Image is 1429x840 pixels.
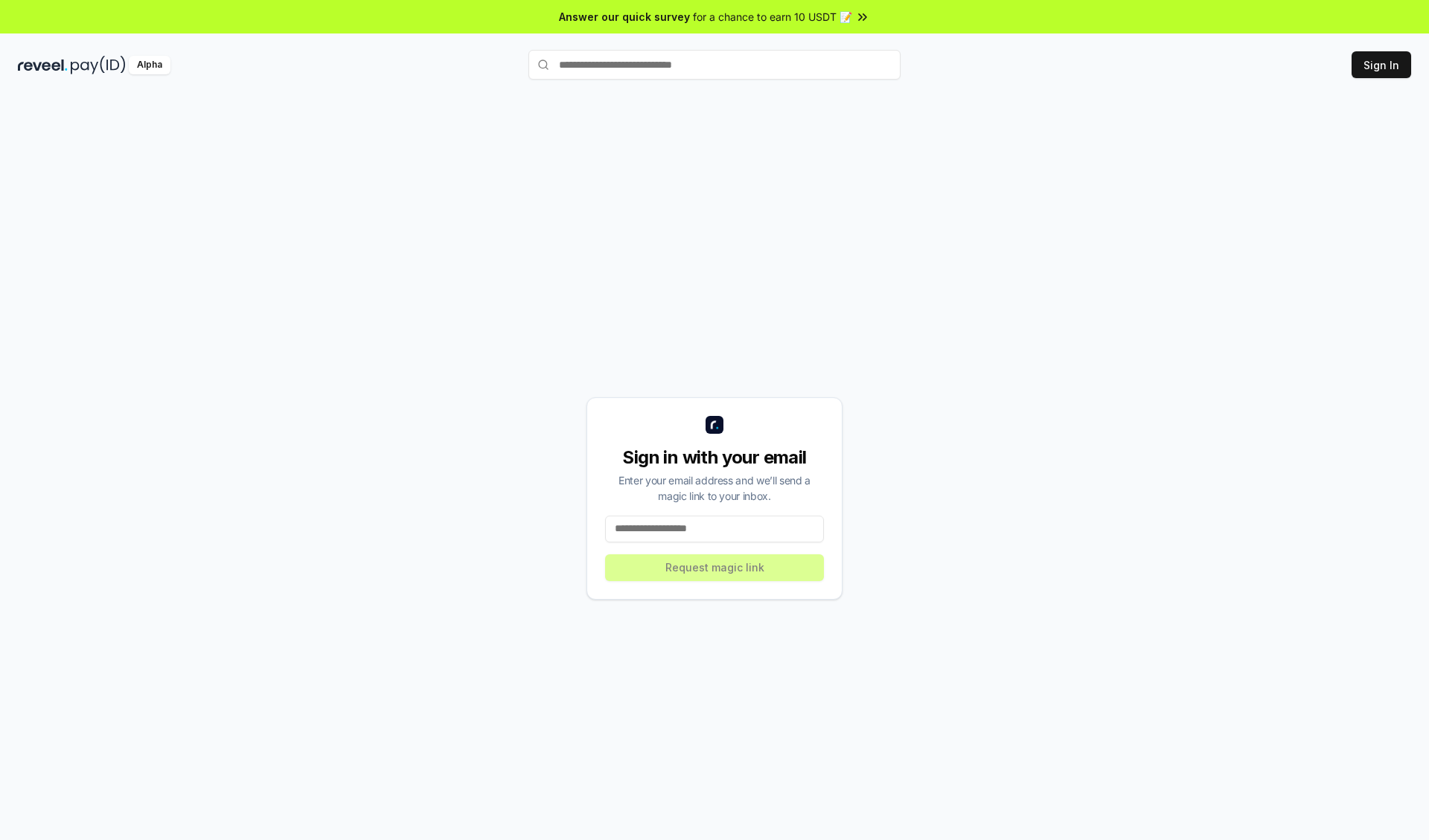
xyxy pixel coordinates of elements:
div: Alpha [129,56,170,74]
button: Sign In [1352,51,1411,78]
div: Sign in with your email [605,446,824,469]
img: pay_id [71,56,126,74]
div: Enter your email address and we’ll send a magic link to your inbox. [605,472,824,504]
img: reveel_dark [18,56,68,74]
span: Answer our quick survey [559,9,690,25]
span: for a chance to earn 10 USDT 📝 [693,9,852,25]
img: logo_small [706,416,723,434]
